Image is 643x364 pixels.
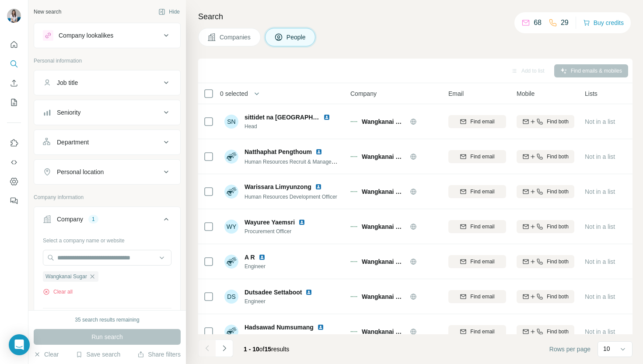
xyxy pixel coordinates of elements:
span: Hadsawad Numsumang [245,323,314,332]
button: Find email [448,220,506,233]
span: Wangkanai Sugar [362,327,405,336]
p: 10 [603,344,610,353]
span: A R [245,253,255,262]
span: Find both [547,258,569,266]
button: Job title [34,72,180,93]
span: Wangkanai Sugar [362,292,405,301]
img: Logo of Wangkanai Sugar [350,188,357,195]
span: Find email [470,223,494,231]
div: Job title [57,78,78,87]
span: Head [245,122,341,130]
img: LinkedIn logo [298,219,305,226]
span: People [287,33,307,42]
span: Engineer [245,262,276,270]
button: Seniority [34,102,180,123]
span: Find email [470,328,494,336]
span: Find both [547,153,569,161]
span: Natthaphat Pengthoum [245,147,312,156]
button: Find email [448,325,506,338]
button: Find email [448,115,506,128]
span: Rows per page [549,345,591,353]
button: Clear [34,350,59,359]
button: Search [7,56,21,72]
span: results [244,346,289,353]
span: Dutsadee Settaboot [245,288,302,297]
div: SN [224,115,238,129]
span: Human Resources Recruit & Management Officer [245,158,360,165]
button: Personal location [34,161,180,182]
span: Find email [470,118,494,126]
span: Not in a list [585,153,615,160]
button: Clear all [43,288,73,296]
button: Find email [448,150,506,163]
span: Engineer [245,297,323,305]
span: Human Resources Development Officer [245,194,337,200]
button: Find both [517,255,574,268]
span: Mobile [517,89,535,98]
span: 0 selected [220,89,248,98]
button: Department [34,132,180,153]
span: Wangkanai Sugar [362,187,405,196]
button: Find email [448,255,506,268]
div: Company [57,215,83,224]
p: Company information [34,193,181,201]
button: Find both [517,115,574,128]
img: LinkedIn logo [259,254,266,261]
span: 1 - 10 [244,346,259,353]
span: Find email [470,258,494,266]
img: Logo of Wangkanai Sugar [350,293,357,300]
p: 29 [561,17,569,28]
img: LinkedIn logo [305,289,312,296]
img: LinkedIn logo [323,114,330,121]
span: Wangkanai Sugar [362,117,405,126]
button: Dashboard [7,174,21,189]
span: Not in a list [585,118,615,125]
button: Find email [448,290,506,303]
div: DS [224,290,238,304]
div: Personal location [57,168,104,176]
span: Wangkanai Sugar [45,273,87,280]
span: Wayuree Yaemsri [245,218,295,227]
button: Enrich CSV [7,75,21,91]
button: Navigate to next page [216,339,233,357]
span: Find email [470,293,494,301]
span: Procurement Officer [245,227,316,235]
img: Logo of Wangkanai Sugar [350,153,357,160]
span: Wangkanai Sugar [362,222,405,231]
div: Select a company name or website [43,233,171,245]
span: sittidet na [GEOGRAPHIC_DATA] [245,114,341,121]
div: Department [57,138,89,147]
img: Logo of Wangkanai Sugar [350,223,357,230]
img: Avatar [224,325,238,339]
span: Email [448,89,464,98]
span: Not in a list [585,258,615,265]
span: Purchasing Engineer [245,332,335,340]
button: Use Surfe on LinkedIn [7,135,21,151]
div: Company lookalikes [59,31,113,40]
div: Open Intercom Messenger [9,334,30,355]
span: Lists [585,89,598,98]
span: Find email [470,188,494,196]
div: 35 search results remaining [75,316,139,324]
button: Share filters [137,350,181,359]
span: 15 [265,346,272,353]
span: Wangkanai Sugar [362,152,405,161]
button: Find both [517,290,574,303]
button: My lists [7,94,21,110]
p: Personal information [34,57,181,65]
button: Hide [152,5,186,18]
span: Not in a list [585,188,615,195]
img: Avatar [224,185,238,199]
button: Buy credits [583,17,624,29]
img: Avatar [7,9,21,23]
span: Find both [547,293,569,301]
button: Find both [517,325,574,338]
p: 68 [534,17,542,28]
button: Feedback [7,193,21,209]
img: LinkedIn logo [317,324,324,331]
span: Find both [547,328,569,336]
div: WY [224,220,238,234]
div: 1 [88,215,98,223]
span: Not in a list [585,328,615,335]
button: Find both [517,185,574,198]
